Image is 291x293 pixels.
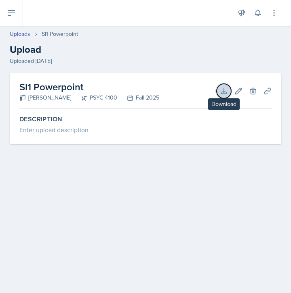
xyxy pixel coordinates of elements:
div: [PERSON_NAME] [19,94,71,102]
h2: SI1 Powerpoint [19,80,159,94]
a: Uploads [10,30,30,38]
div: PSYC 4100 [71,94,117,102]
div: Uploaded [DATE] [10,57,281,65]
div: SI1 Powerpoint [42,30,78,38]
button: Download [217,84,231,98]
label: Description [19,115,272,123]
div: Enter upload description [19,125,272,135]
div: Fall 2025 [117,94,159,102]
h2: Upload [10,42,281,57]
